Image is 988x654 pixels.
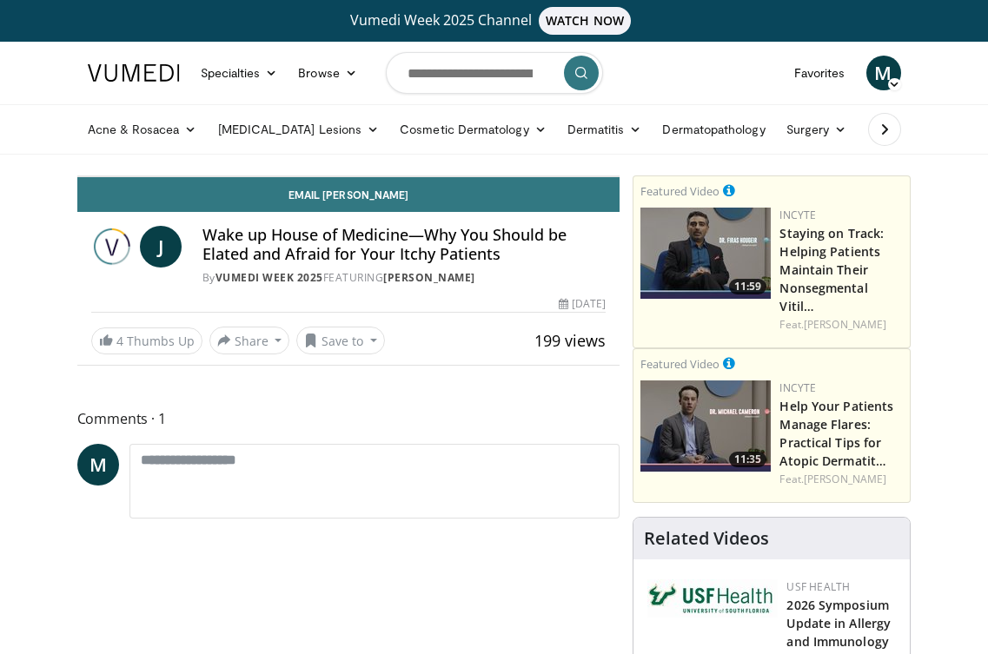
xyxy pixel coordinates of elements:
a: Incyte [779,208,816,222]
a: 4 Thumbs Up [91,327,202,354]
span: 11:59 [729,279,766,294]
a: Incyte [779,380,816,395]
a: [MEDICAL_DATA] Lesions [208,112,390,147]
input: Search topics, interventions [386,52,603,94]
h4: Related Videos [644,528,769,549]
a: Vumedi Week 2025 [216,270,323,285]
img: 601112bd-de26-4187-b266-f7c9c3587f14.png.150x105_q85_crop-smart_upscale.jpg [640,380,771,472]
a: Surgery [776,112,858,147]
div: [DATE] [559,296,606,312]
a: Vumedi Week 2025 ChannelWATCH NOW [77,7,912,35]
img: fe0751a3-754b-4fa7-bfe3-852521745b57.png.150x105_q85_crop-smart_upscale.jpg [640,208,771,299]
a: [PERSON_NAME] [383,270,475,285]
div: Feat. [779,317,903,333]
img: VuMedi Logo [88,64,180,82]
a: Help Your Patients Manage Flares: Practical Tips for Atopic Dermatit… [779,398,893,469]
a: Staying on Track: Helping Patients Maintain Their Nonsegmental Vitil… [779,225,884,314]
a: Specialties [190,56,288,90]
span: Comments 1 [77,407,620,430]
button: Share [209,327,290,354]
span: WATCH NOW [539,7,631,35]
button: Save to [296,327,385,354]
span: 199 views [534,330,606,351]
a: Cosmetic Dermatology [389,112,556,147]
a: Favorites [784,56,856,90]
a: Email [PERSON_NAME] [77,177,620,212]
a: 2026 Symposium Update in Allergy and Immunology [786,597,891,650]
a: USF Health [786,579,850,594]
a: 11:59 [640,208,771,299]
a: M [77,444,119,486]
small: Featured Video [640,356,719,372]
span: 11:35 [729,452,766,467]
a: Browse [288,56,368,90]
a: Dermatitis [557,112,653,147]
div: By FEATURING [202,270,607,286]
img: Vumedi Week 2025 [91,226,133,268]
a: M [866,56,901,90]
small: Featured Video [640,183,719,199]
a: J [140,226,182,268]
a: [PERSON_NAME] [804,317,886,332]
a: Dermatopathology [652,112,775,147]
img: 6ba8804a-8538-4002-95e7-a8f8012d4a11.png.150x105_q85_autocrop_double_scale_upscale_version-0.2.jpg [647,579,778,618]
a: [PERSON_NAME] [804,472,886,486]
div: Feat. [779,472,903,487]
h4: Wake up House of Medicine—Why You Should be Elated and Afraid for Your Itchy Patients [202,226,607,263]
span: 4 [116,333,123,349]
a: 11:35 [640,380,771,472]
a: Acne & Rosacea [77,112,208,147]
